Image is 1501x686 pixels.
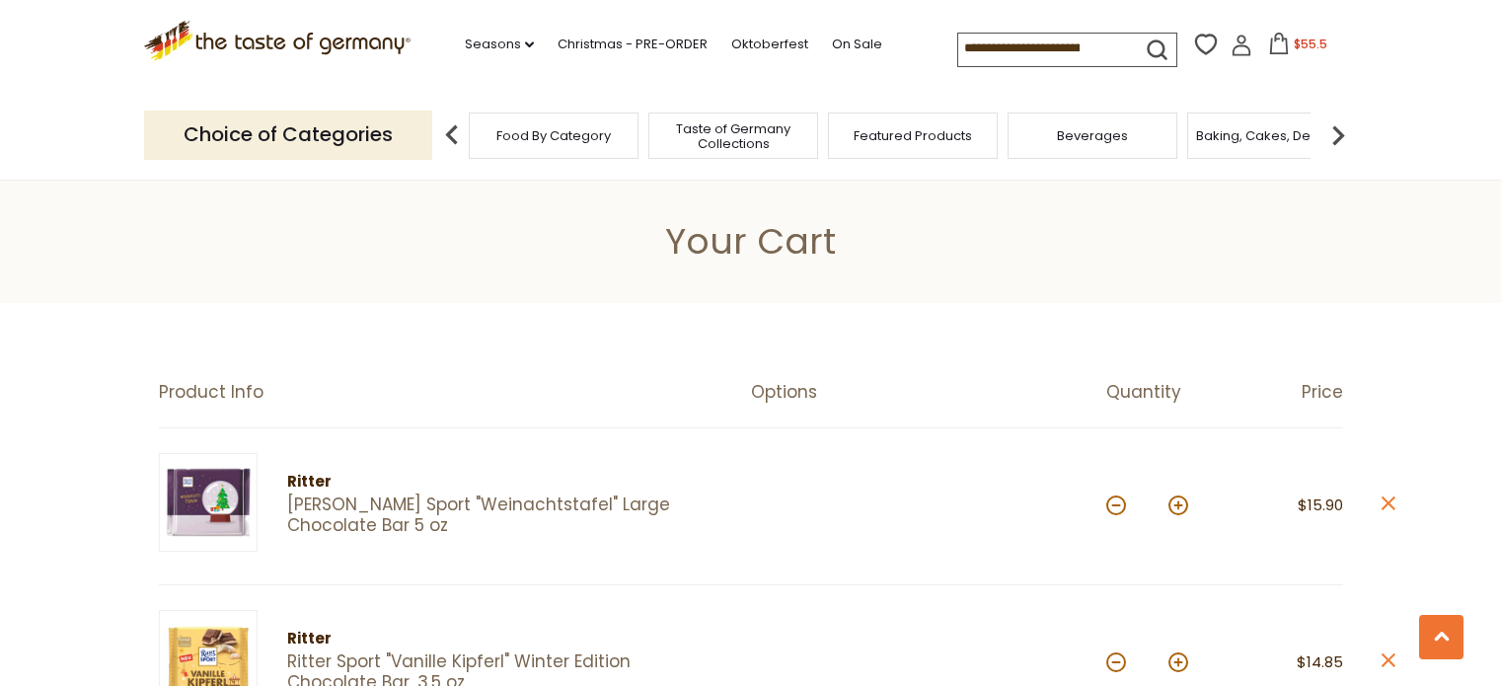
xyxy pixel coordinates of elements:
img: Ritter Sport "Weinachtstafel" Large Chocolate Bar 5 oz [159,453,258,552]
div: Price [1225,382,1343,403]
a: Featured Products [854,128,972,143]
a: Food By Category [496,128,611,143]
a: Oktoberfest [731,34,808,55]
div: Ritter [287,470,716,495]
a: Taste of Germany Collections [654,121,812,151]
img: previous arrow [432,115,472,155]
span: $55.5 [1294,36,1327,52]
a: [PERSON_NAME] Sport "Weinachtstafel" Large Chocolate Bar 5 oz [287,495,716,537]
span: $15.90 [1298,495,1343,515]
h1: Your Cart [61,219,1440,264]
p: Choice of Categories [144,111,432,159]
a: Beverages [1057,128,1128,143]
button: $55.5 [1256,33,1340,62]
div: Product Info [159,382,751,403]
img: next arrow [1318,115,1358,155]
a: On Sale [832,34,882,55]
div: Options [751,382,1106,403]
div: Quantity [1106,382,1225,403]
a: Seasons [465,34,534,55]
span: $14.85 [1297,651,1343,672]
a: Baking, Cakes, Desserts [1196,128,1349,143]
a: Christmas - PRE-ORDER [558,34,708,55]
div: Ritter [287,627,716,651]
